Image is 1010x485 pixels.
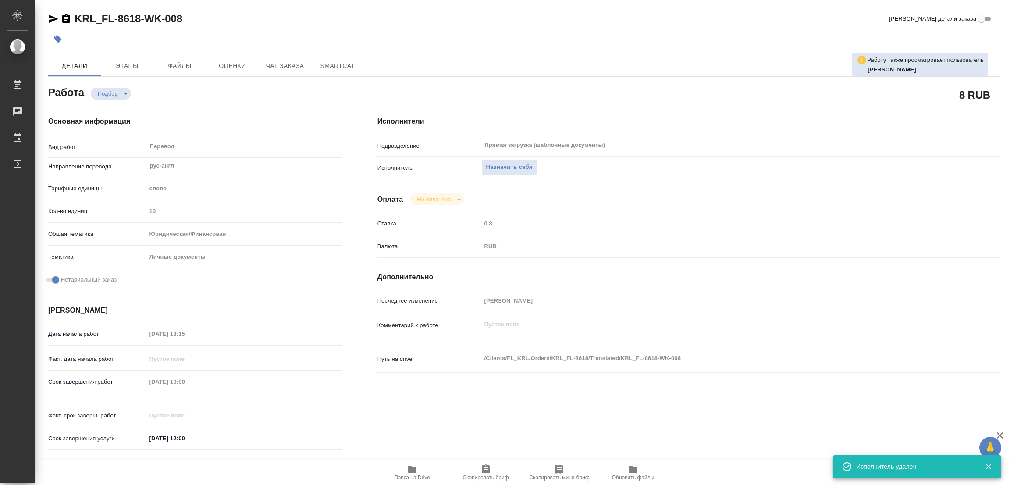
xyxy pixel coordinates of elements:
[48,184,146,193] p: Тарифные единицы
[53,61,96,71] span: Детали
[377,321,481,330] p: Комментарий к работе
[377,219,481,228] p: Ставка
[48,207,146,216] p: Кол-во единиц
[146,353,223,365] input: Пустое поле
[48,355,146,364] p: Факт. дата начала работ
[377,242,481,251] p: Валюта
[264,61,306,71] span: Чат заказа
[106,61,148,71] span: Этапы
[449,460,523,485] button: Скопировать бриф
[48,330,146,339] p: Дата начала работ
[146,409,223,422] input: Пустое поле
[146,181,342,196] div: слово
[377,142,481,150] p: Подразделение
[523,460,596,485] button: Скопировать мини-бриф
[146,328,223,340] input: Пустое поле
[48,253,146,261] p: Тематика
[48,230,146,239] p: Общая тематика
[48,116,342,127] h4: Основная информация
[856,462,972,471] div: Исполнитель удален
[377,355,481,364] p: Путь на drive
[529,474,589,481] span: Скопировать мини-бриф
[48,143,146,152] p: Вид работ
[979,437,1001,459] button: 🙏
[146,205,342,218] input: Пустое поле
[377,296,481,305] p: Последнее изменение
[91,88,131,100] div: Подбор
[95,90,121,97] button: Подбор
[48,305,342,316] h4: [PERSON_NAME]
[462,474,509,481] span: Скопировать бриф
[410,193,464,205] div: Подбор
[481,239,949,254] div: RUB
[414,196,453,203] button: Не оплачена
[48,378,146,386] p: Срок завершения работ
[48,434,146,443] p: Срок завершения услуги
[486,162,533,172] span: Назначить себя
[146,227,342,242] div: Юридическая/Финансовая
[146,250,342,264] div: Личные документы
[612,474,654,481] span: Обновить файлы
[146,375,223,388] input: Пустое поле
[481,160,537,175] button: Назначить себя
[48,84,84,100] h2: Работа
[317,61,359,71] span: SmartCat
[159,61,201,71] span: Файлы
[75,13,182,25] a: KRL_FL-8618-WK-008
[394,474,430,481] span: Папка на Drive
[983,439,998,457] span: 🙏
[48,29,68,49] button: Добавить тэг
[377,194,403,205] h4: Оплата
[146,432,223,445] input: ✎ Введи что-нибудь
[48,411,146,420] p: Факт. срок заверш. работ
[959,87,990,102] h2: 8 RUB
[377,116,1000,127] h4: Исполнители
[596,460,670,485] button: Обновить файлы
[48,14,59,24] button: Скопировать ссылку для ЯМессенджера
[979,463,997,471] button: Закрыть
[889,14,976,23] span: [PERSON_NAME] детали заказа
[481,351,949,366] textarea: /Clients/FL_KRL/Orders/KRL_FL-8618/Translated/KRL_FL-8618-WK-008
[377,272,1000,282] h4: Дополнительно
[481,217,949,230] input: Пустое поле
[211,61,253,71] span: Оценки
[61,14,71,24] button: Скопировать ссылку
[481,294,949,307] input: Пустое поле
[61,275,117,284] span: Нотариальный заказ
[377,164,481,172] p: Исполнитель
[375,460,449,485] button: Папка на Drive
[48,162,146,171] p: Направление перевода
